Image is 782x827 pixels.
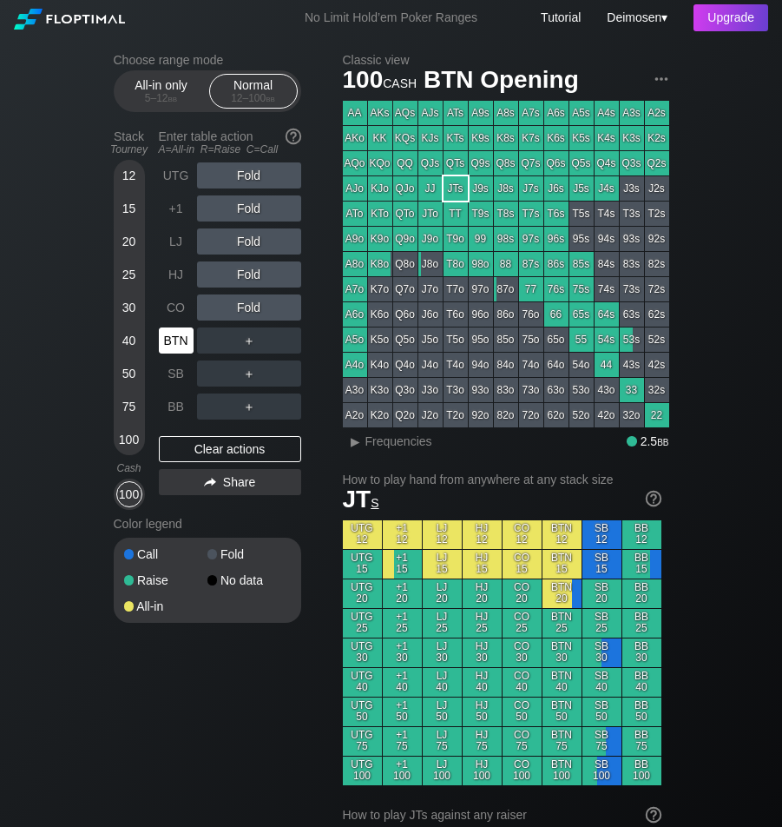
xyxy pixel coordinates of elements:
[645,176,669,201] div: J2s
[620,277,644,301] div: 73s
[343,550,382,579] div: UTG 15
[393,202,417,226] div: QTo
[469,302,493,327] div: 96o
[107,143,152,155] div: Tourney
[343,353,367,377] div: A4o
[159,327,194,354] div: BTN
[266,92,275,104] span: bb
[494,403,518,427] div: 82o
[444,378,468,402] div: T3o
[657,434,668,448] span: bb
[444,403,468,427] div: T2o
[620,101,644,125] div: A3s
[542,579,582,608] div: BTN 20
[444,302,468,327] div: T6o
[159,294,194,321] div: CO
[371,492,378,511] span: s
[343,638,382,667] div: UTG 30
[582,520,621,549] div: SB 12
[343,403,367,427] div: A2o
[622,579,661,608] div: BB 20
[582,727,621,756] div: SB 75
[620,126,644,150] div: K3s
[368,302,392,327] div: K6o
[159,436,301,462] div: Clear actions
[620,252,644,276] div: 83s
[519,101,543,125] div: A7s
[463,550,502,579] div: HJ 15
[469,277,493,301] div: 97o
[620,227,644,251] div: 93s
[116,261,142,288] div: 25
[503,638,542,667] div: CO 30
[494,277,518,301] div: 87o
[114,510,301,538] div: Color legend
[444,101,468,125] div: ATs
[569,101,594,125] div: A5s
[343,473,661,486] h2: How to play hand from anywhere at any stack size
[569,277,594,301] div: 75s
[469,101,493,125] div: A9s
[383,638,422,667] div: +1 30
[368,176,392,201] div: KJo
[368,353,392,377] div: K4o
[542,638,582,667] div: BTN 30
[544,327,568,352] div: 65o
[423,698,462,726] div: LJ 50
[343,378,367,402] div: A3o
[418,302,443,327] div: J6o
[393,151,417,175] div: QQ
[544,176,568,201] div: J6s
[343,151,367,175] div: AQo
[645,101,669,125] div: A2s
[582,638,621,667] div: SB 30
[595,353,619,377] div: 44
[284,127,303,146] img: help.32db89a4.svg
[519,378,543,402] div: 73o
[607,10,661,24] span: Deimosen
[544,252,568,276] div: 86s
[469,403,493,427] div: 92o
[116,162,142,189] div: 12
[494,126,518,150] div: K8s
[343,227,367,251] div: A9o
[645,353,669,377] div: 42s
[116,361,142,387] div: 50
[393,101,417,125] div: AQs
[368,403,392,427] div: K2o
[343,609,382,638] div: UTG 25
[122,75,201,108] div: All-in only
[345,431,367,452] div: ▸
[469,378,493,402] div: 93o
[622,550,661,579] div: BB 15
[393,227,417,251] div: Q9o
[343,176,367,201] div: AJo
[116,481,142,507] div: 100
[645,302,669,327] div: 62s
[622,520,661,549] div: BB 12
[368,277,392,301] div: K7o
[519,151,543,175] div: Q7s
[14,9,125,30] img: Floptimal logo
[393,252,417,276] div: Q8o
[365,434,432,448] span: Frequencies
[519,302,543,327] div: 76o
[644,489,663,508] img: help.32db89a4.svg
[383,72,417,91] span: cash
[503,520,542,549] div: CO 12
[645,151,669,175] div: Q2s
[519,202,543,226] div: T7s
[582,698,621,726] div: SB 50
[645,327,669,352] div: 52s
[383,698,422,726] div: +1 50
[569,126,594,150] div: K5s
[544,126,568,150] div: K6s
[124,548,207,560] div: Call
[159,394,194,420] div: BB
[393,302,417,327] div: Q6o
[343,668,382,697] div: UTG 40
[279,10,503,29] div: No Limit Hold’em Poker Ranges
[503,698,542,726] div: CO 50
[418,151,443,175] div: QJs
[159,228,194,255] div: LJ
